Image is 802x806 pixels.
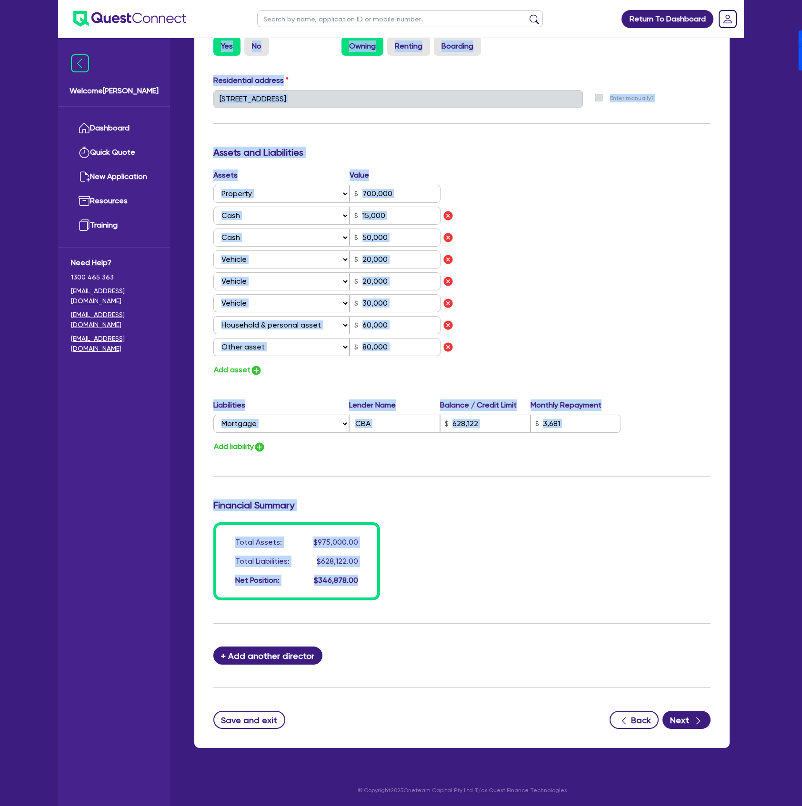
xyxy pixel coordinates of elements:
div: Total Liabilities: [235,556,290,567]
a: Quick Quote [71,140,157,165]
img: icon-add [254,441,265,453]
a: Return To Dashboard [622,10,713,28]
span: Need Help? [71,257,157,269]
label: Monthly Repayment [531,399,621,411]
button: + Add another director [213,647,322,665]
button: Back [610,711,659,729]
h3: Financial Summary [213,499,711,511]
p: © Copyright 2025 Oneteam Capital Pty Ltd T/as Quest Finance Technologies [188,786,736,795]
span: Welcome [PERSON_NAME] [70,85,159,97]
img: training [79,219,90,231]
img: icon remove asset liability [442,210,454,221]
label: Renting [387,37,430,56]
img: icon-add [251,365,262,376]
a: New Application [71,165,157,189]
span: $628,122.00 [317,557,358,566]
button: Add liability [213,440,266,453]
input: Lender Name [349,415,440,433]
label: Yes [213,37,241,56]
img: quest-connect-logo-blue [73,11,186,27]
a: Dashboard [71,116,157,140]
a: Resources [71,189,157,213]
h3: Assets and Liabilities [213,147,711,158]
img: icon remove asset liability [442,298,454,309]
span: $975,000.00 [313,537,358,547]
label: Assets [213,169,350,181]
a: [EMAIL_ADDRESS][DOMAIN_NAME] [71,334,157,354]
button: Save and exit [213,711,285,729]
label: Liabilities [213,399,349,411]
input: Value [350,338,441,356]
input: Value [350,185,441,203]
button: Next [662,711,711,729]
img: icon remove asset liability [442,276,454,287]
div: Total Assets: [235,537,282,548]
img: new-application [79,171,90,182]
label: No [244,37,269,56]
button: Add asset [213,364,262,377]
img: quick-quote [79,147,90,158]
label: Lender Name [349,399,440,411]
input: Value [350,250,441,269]
label: Owning [341,37,383,56]
a: [EMAIL_ADDRESS][DOMAIN_NAME] [71,286,157,306]
img: icon-menu-close [71,54,89,72]
img: icon remove asset liability [442,341,454,353]
a: [EMAIL_ADDRESS][DOMAIN_NAME] [71,310,157,330]
span: $346,878.00 [314,576,358,585]
a: Training [71,213,157,238]
label: Balance / Credit Limit [440,399,531,411]
img: icon remove asset liability [442,254,454,265]
label: Boarding [434,37,481,56]
a: Dropdown toggle [715,7,740,31]
img: resources [79,195,90,207]
input: Value [350,229,441,247]
input: Value [350,272,441,290]
input: Value [350,294,441,312]
input: Value [350,316,441,334]
input: Balance / Credit Limit [440,415,531,433]
input: Monthly Repayment [531,415,621,433]
label: Enter manually? [610,94,654,103]
span: 1300 465 363 [71,272,157,282]
label: Residential address [213,75,289,86]
div: Net Position: [235,575,280,586]
img: icon remove asset liability [442,319,454,331]
input: Search by name, application ID or mobile number... [257,10,543,27]
img: icon remove asset liability [442,232,454,243]
label: Value [350,169,369,181]
input: Value [350,207,441,225]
